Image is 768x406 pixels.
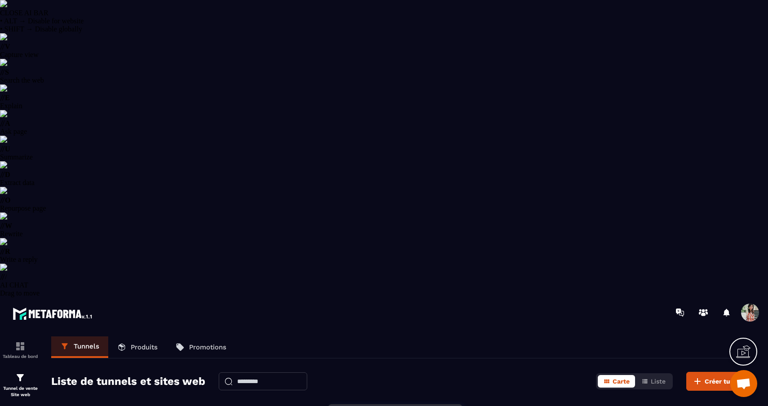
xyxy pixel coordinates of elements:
[189,343,226,351] p: Promotions
[51,336,108,358] a: Tunnels
[705,377,744,386] span: Créer tunnel
[613,378,630,385] span: Carte
[636,375,671,388] button: Liste
[167,336,235,358] a: Promotions
[51,372,205,390] h2: Liste de tunnels et sites web
[730,370,757,397] div: Ouvrir le chat
[131,343,158,351] p: Produits
[2,385,38,398] p: Tunnel de vente Site web
[74,342,99,350] p: Tunnels
[2,354,38,359] p: Tableau de bord
[651,378,666,385] span: Liste
[108,336,167,358] a: Produits
[13,305,93,322] img: logo
[686,372,750,391] button: Créer tunnel
[2,366,38,405] a: formationformationTunnel de vente Site web
[15,341,26,352] img: formation
[2,334,38,366] a: formationformationTableau de bord
[15,372,26,383] img: formation
[598,375,635,388] button: Carte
